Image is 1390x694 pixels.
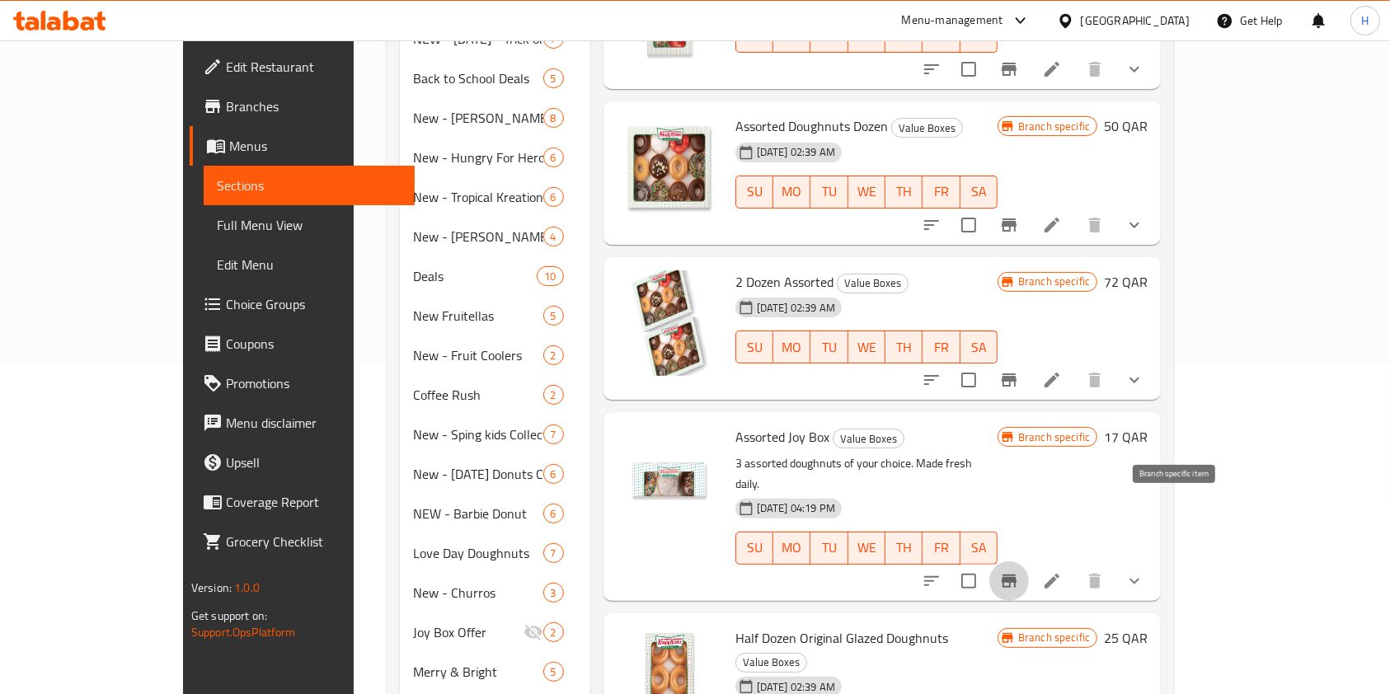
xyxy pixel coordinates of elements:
[923,331,960,363] button: FR
[1012,630,1097,645] span: Branch specific
[400,415,590,454] div: New - Sping kids Collection7
[1042,59,1062,79] a: Edit menu item
[204,245,416,284] a: Edit Menu
[929,25,953,49] span: FR
[1104,115,1148,138] h6: 50 QAR
[413,504,543,523] span: NEW - Barbie Donut
[838,274,908,293] span: Value Boxes
[837,274,909,293] div: Value Boxes
[190,443,416,482] a: Upsell
[1115,49,1154,89] button: show more
[892,119,962,138] span: Value Boxes
[204,205,416,245] a: Full Menu View
[413,662,543,682] div: Merry & Bright
[1125,215,1144,235] svg: Show Choices
[544,71,563,87] span: 5
[400,652,590,692] div: Merry & Bright5
[1075,561,1115,601] button: delete
[413,543,543,563] span: Love Day Doughnuts
[400,573,590,612] div: New - Churros3
[1075,49,1115,89] button: delete
[204,166,416,205] a: Sections
[885,331,923,363] button: TH
[855,335,879,359] span: WE
[543,227,564,246] div: items
[951,52,986,87] span: Select to update
[226,57,402,77] span: Edit Restaurant
[413,424,543,444] span: New - Sping kids Collection
[817,536,841,560] span: TU
[735,424,829,449] span: Assorted Joy Box
[191,577,232,598] span: Version:
[413,345,543,365] span: New - Fruit Coolers
[226,294,402,314] span: Choice Groups
[400,533,590,573] div: Love Day Doughnuts7
[400,256,590,296] div: Deals10
[960,331,998,363] button: SA
[413,187,543,207] span: New - Tropical Kreations
[989,360,1029,400] button: Branch-specific-item
[1012,119,1097,134] span: Branch specific
[544,585,563,601] span: 3
[743,25,767,49] span: SU
[544,348,563,363] span: 2
[544,229,563,245] span: 4
[891,118,963,138] div: Value Boxes
[833,429,904,448] div: Value Boxes
[544,190,563,205] span: 6
[413,583,543,603] span: New - Churros
[989,561,1029,601] button: Branch-specific-item
[190,284,416,324] a: Choice Groups
[400,59,590,98] div: Back to School Deals5
[413,464,543,484] span: New - [DATE] Donuts Collection
[190,87,416,126] a: Branches
[750,144,842,160] span: [DATE] 02:39 AM
[1042,370,1062,390] a: Edit menu item
[413,306,543,326] div: New Fruitellas
[773,176,810,209] button: MO
[1104,270,1148,293] h6: 72 QAR
[743,180,767,204] span: SU
[617,270,722,376] img: 2 Dozen Assorted
[780,180,804,204] span: MO
[817,335,841,359] span: TU
[543,424,564,444] div: items
[929,180,953,204] span: FR
[217,255,402,274] span: Edit Menu
[190,522,416,561] a: Grocery Checklist
[190,47,416,87] a: Edit Restaurant
[400,454,590,494] div: New - [DATE] Donuts Collection6
[773,331,810,363] button: MO
[1042,215,1062,235] a: Edit menu item
[735,270,834,294] span: 2 Dozen Assorted
[735,626,948,650] span: Half Dozen Original Glazed Doughnuts
[892,536,916,560] span: TH
[413,68,543,88] div: Back to School Deals
[538,269,562,284] span: 10
[617,115,722,220] img: Assorted Doughnuts Dozen
[817,25,841,49] span: TU
[543,464,564,484] div: items
[892,335,916,359] span: TH
[543,187,564,207] div: items
[923,532,960,565] button: FR
[190,482,416,522] a: Coverage Report
[1081,12,1190,30] div: [GEOGRAPHIC_DATA]
[780,536,804,560] span: MO
[951,208,986,242] span: Select to update
[543,108,564,128] div: items
[1115,205,1154,245] button: show more
[1104,626,1148,649] h6: 25 QAR
[400,375,590,415] div: Coffee Rush2
[413,266,538,286] span: Deals
[544,110,563,126] span: 8
[1012,429,1097,445] span: Branch specific
[929,335,953,359] span: FR
[929,536,953,560] span: FR
[400,177,590,217] div: New - Tropical Kreations6
[1012,274,1097,289] span: Branch specific
[1125,571,1144,591] svg: Show Choices
[413,385,543,405] span: Coffee Rush
[400,494,590,533] div: NEW - Barbie Donut6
